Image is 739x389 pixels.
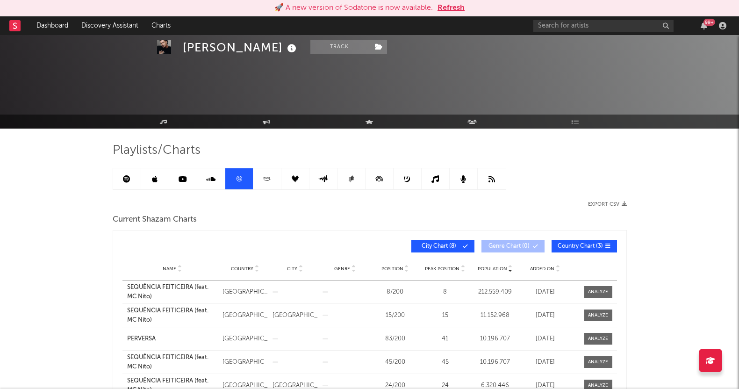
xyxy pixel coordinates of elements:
[423,311,468,320] div: 15
[127,283,218,301] a: SEQUÊNCIA FEITICEIRA (feat. MC Nito)
[373,288,418,297] div: 8 / 200
[75,16,145,35] a: Discovery Assistant
[423,334,468,344] div: 41
[588,202,627,207] button: Export CSV
[533,20,674,32] input: Search for artists
[274,2,433,14] div: 🚀 A new version of Sodatone is now available.
[473,358,518,367] div: 10.196.707
[558,244,603,249] span: Country Chart ( 3 )
[478,266,507,272] span: Population
[222,288,268,297] div: [GEOGRAPHIC_DATA]
[113,214,197,225] span: Current Shazam Charts
[703,19,715,26] div: 99 +
[145,16,177,35] a: Charts
[127,353,218,371] a: SEQUÊNCIA FEITICEIRA (feat. MC Nito)
[273,311,318,320] div: [GEOGRAPHIC_DATA]
[473,288,518,297] div: 212.559.409
[423,288,468,297] div: 8
[334,266,350,272] span: Genre
[523,358,568,367] div: [DATE]
[530,266,554,272] span: Added On
[523,288,568,297] div: [DATE]
[481,240,545,252] button: Genre Chart(0)
[381,266,403,272] span: Position
[473,311,518,320] div: 11.152.968
[373,311,418,320] div: 15 / 200
[438,2,465,14] button: Refresh
[417,244,460,249] span: City Chart ( 8 )
[231,266,253,272] span: Country
[523,334,568,344] div: [DATE]
[183,40,299,55] div: [PERSON_NAME]
[287,266,297,272] span: City
[552,240,617,252] button: Country Chart(3)
[373,334,418,344] div: 83 / 200
[473,334,518,344] div: 10.196.707
[423,358,468,367] div: 45
[163,266,176,272] span: Name
[127,306,218,324] a: SEQUÊNCIA FEITICEIRA (feat. MC Nito)
[373,358,418,367] div: 45 / 200
[701,22,707,29] button: 99+
[30,16,75,35] a: Dashboard
[113,145,201,156] span: Playlists/Charts
[523,311,568,320] div: [DATE]
[222,334,268,344] div: [GEOGRAPHIC_DATA]
[425,266,459,272] span: Peak Position
[222,311,268,320] div: [GEOGRAPHIC_DATA]
[127,334,218,344] a: PERVERSA
[222,358,268,367] div: [GEOGRAPHIC_DATA]
[488,244,531,249] span: Genre Chart ( 0 )
[411,240,474,252] button: City Chart(8)
[310,40,369,54] button: Track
